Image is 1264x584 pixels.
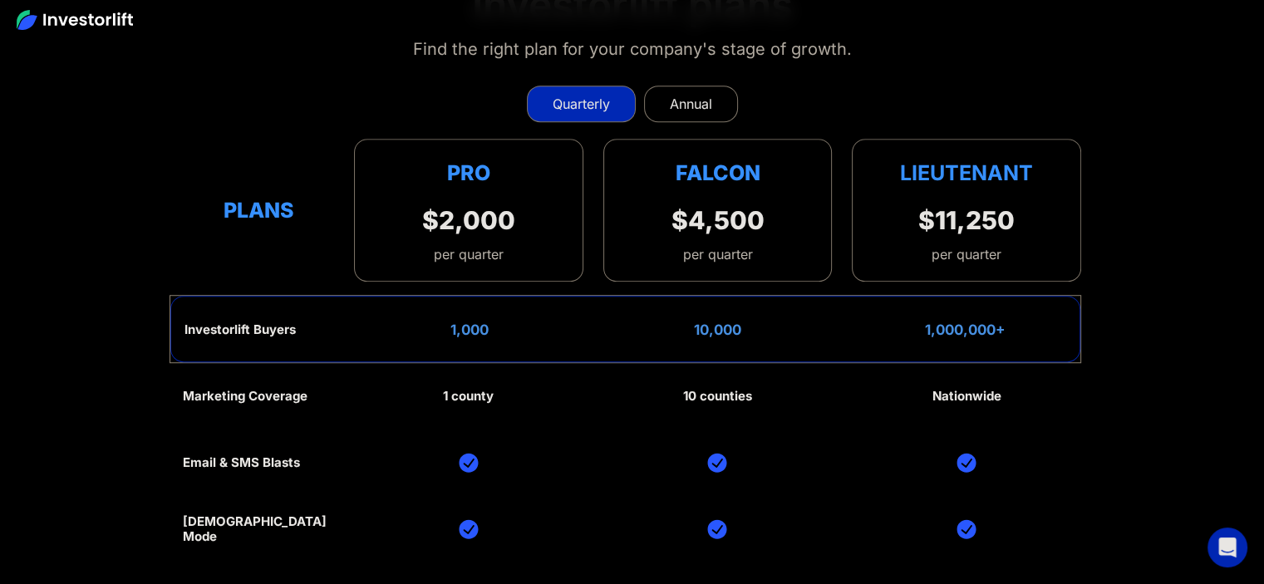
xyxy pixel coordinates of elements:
strong: Lieutenant [900,160,1033,185]
div: Email & SMS Blasts [183,455,300,470]
div: $11,250 [918,205,1015,235]
div: per quarter [682,244,752,264]
div: Marketing Coverage [183,389,307,404]
div: 10 counties [683,389,752,404]
div: Annual [670,94,712,114]
div: 10,000 [694,321,741,338]
div: $4,500 [671,205,764,235]
div: Open Intercom Messenger [1207,528,1247,567]
div: Find the right plan for your company's stage of growth. [413,36,852,62]
div: $2,000 [422,205,515,235]
div: Nationwide [932,389,1001,404]
div: [DEMOGRAPHIC_DATA] Mode [183,514,334,544]
div: 1,000,000+ [925,321,1006,338]
div: per quarter [422,244,515,264]
div: Plans [183,194,334,227]
div: Quarterly [553,94,610,114]
div: 1,000 [450,321,489,338]
div: Investorlift Buyers [184,322,296,337]
div: Pro [422,156,515,189]
div: 1 county [443,389,494,404]
div: per quarter [932,244,1001,264]
div: Falcon [675,156,760,189]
